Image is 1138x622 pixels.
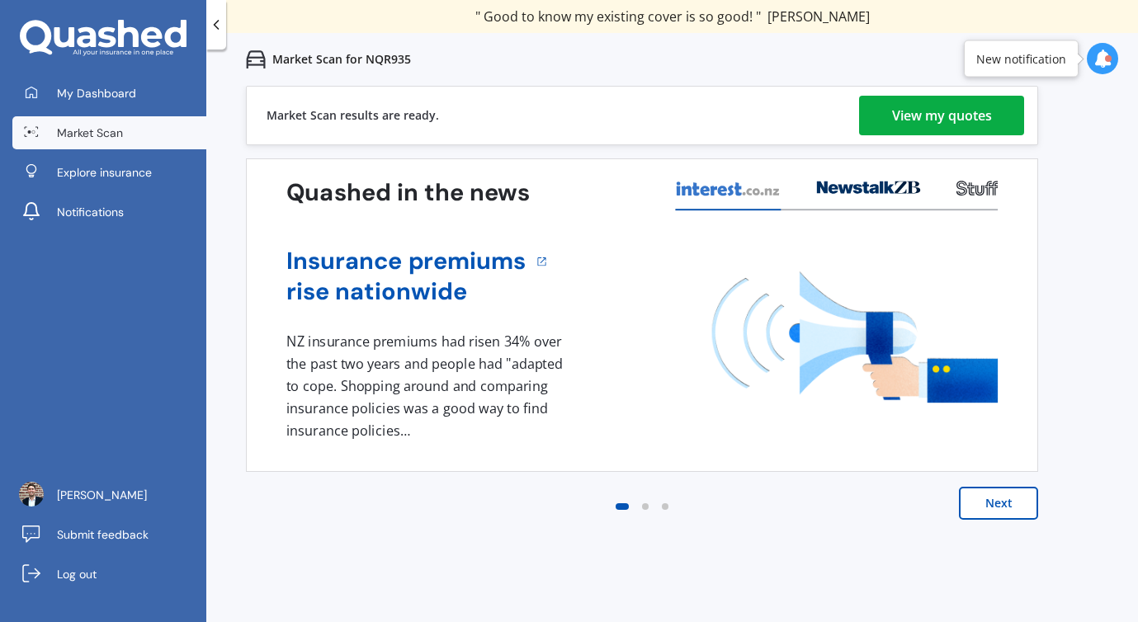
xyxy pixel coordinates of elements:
[57,487,147,503] span: [PERSON_NAME]
[12,558,206,591] a: Log out
[859,96,1024,135] a: View my quotes
[57,125,123,141] span: Market Scan
[959,487,1038,520] button: Next
[57,85,136,101] span: My Dashboard
[57,566,97,582] span: Log out
[12,196,206,229] a: Notifications
[57,204,124,220] span: Notifications
[12,77,206,110] a: My Dashboard
[19,482,44,507] img: ACg8ocKM2QBHK3dYSwguzO1npQtZtpwHA7A4PrVE9omxMRg9xGl1ngNX=s96-c
[976,50,1066,67] div: New notification
[286,177,530,208] h3: Quashed in the news
[286,276,527,307] a: rise nationwide
[286,246,527,276] a: Insurance premiums
[892,96,992,135] div: View my quotes
[286,331,569,441] div: NZ insurance premiums had risen 34% over the past two years and people had "adapted to cope. Shop...
[12,478,206,511] a: [PERSON_NAME]
[712,271,998,403] img: media image
[272,51,411,68] p: Market Scan for NQR935
[267,87,439,144] div: Market Scan results are ready.
[12,518,206,551] a: Submit feedback
[57,526,149,543] span: Submit feedback
[12,116,206,149] a: Market Scan
[12,156,206,189] a: Explore insurance
[246,49,266,69] img: car.f15378c7a67c060ca3f3.svg
[57,164,152,181] span: Explore insurance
